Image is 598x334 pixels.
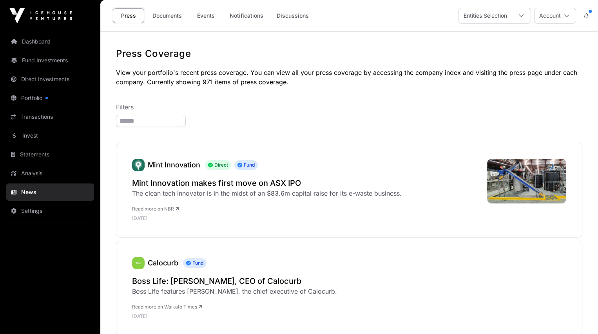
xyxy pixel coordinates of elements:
a: Portfolio [6,89,94,107]
a: Fund Investments [6,52,94,69]
img: calocurb301.png [132,257,145,269]
p: [DATE] [132,215,402,221]
span: Fund [234,160,258,170]
p: Filters [116,102,582,112]
a: Calocurb [132,257,145,269]
img: Icehouse Ventures Logo [9,8,72,24]
a: Boss Life: [PERSON_NAME], CEO of Calocurb [132,276,337,287]
a: Transactions [6,108,94,125]
a: Direct Investments [6,71,94,88]
a: Documents [147,8,187,23]
a: Settings [6,202,94,220]
span: Fund [183,258,207,268]
a: Statements [6,146,94,163]
a: Mint Innovation makes first move on ASX IPO [132,178,402,189]
img: Mint.svg [132,159,145,171]
a: Analysis [6,165,94,182]
button: Account [534,8,576,24]
div: Boss Life features [PERSON_NAME], the chief executive of Calocurb. [132,287,337,296]
a: Mint Innovation [148,161,200,169]
a: Read more on NBR [132,206,179,212]
a: Notifications [225,8,268,23]
a: Discussions [272,8,314,23]
div: Entities Selection [459,8,512,23]
p: View your portfolio's recent press coverage. You can view all your press coverage by accessing th... [116,68,582,87]
h1: Press Coverage [116,47,582,60]
a: Events [190,8,221,23]
a: Mint Innovation [132,159,145,171]
p: [DATE] [132,313,337,319]
a: Invest [6,127,94,144]
a: News [6,183,94,201]
iframe: Chat Widget [559,296,598,334]
span: Direct [205,160,231,170]
a: Dashboard [6,33,94,50]
a: Press [113,8,144,23]
a: Calocurb [148,259,178,267]
a: Read more on Waikato Times [132,304,202,310]
div: The clean tech innovator is in the midst of an $83.6m capital raise for its e-waste business. [132,189,402,198]
img: mint-innovation-hammer-mill-.jpeg [487,159,566,203]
